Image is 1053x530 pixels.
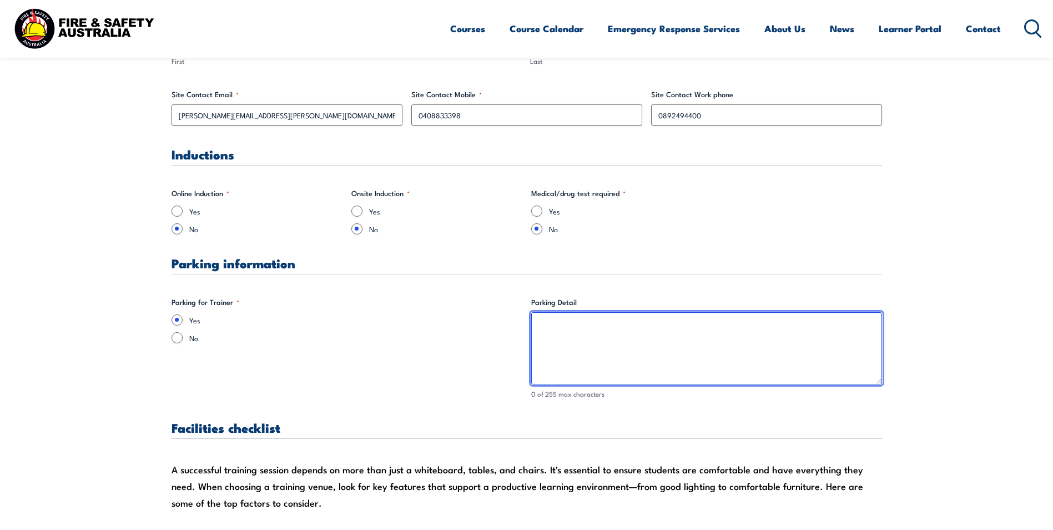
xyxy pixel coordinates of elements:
[531,297,882,308] label: Parking Detail
[764,14,805,43] a: About Us
[510,14,583,43] a: Course Calendar
[830,14,854,43] a: News
[879,14,941,43] a: Learner Portal
[189,332,522,343] label: No
[531,188,626,199] legend: Medical/drug test required
[172,56,523,67] label: First
[189,223,342,234] label: No
[549,223,702,234] label: No
[172,257,882,269] h3: Parking information
[172,297,239,308] legend: Parking for Trainer
[549,206,702,217] label: Yes
[369,223,522,234] label: No
[530,56,882,67] label: Last
[369,206,522,217] label: Yes
[172,188,229,199] legend: Online Induction
[411,89,642,100] label: Site Contact Mobile
[172,148,882,161] h3: Inductions
[172,421,882,434] h3: Facilities checklist
[531,389,882,399] div: 0 of 255 max characters
[608,14,740,43] a: Emergency Response Services
[189,206,342,217] label: Yes
[651,89,882,100] label: Site Contact Work phone
[189,314,522,326] label: Yes
[966,14,1001,43] a: Contact
[172,89,402,100] label: Site Contact Email
[351,188,410,199] legend: Onsite Induction
[172,461,882,511] div: A successful training session depends on more than just a whiteboard, tables, and chairs. It's es...
[450,14,485,43] a: Courses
